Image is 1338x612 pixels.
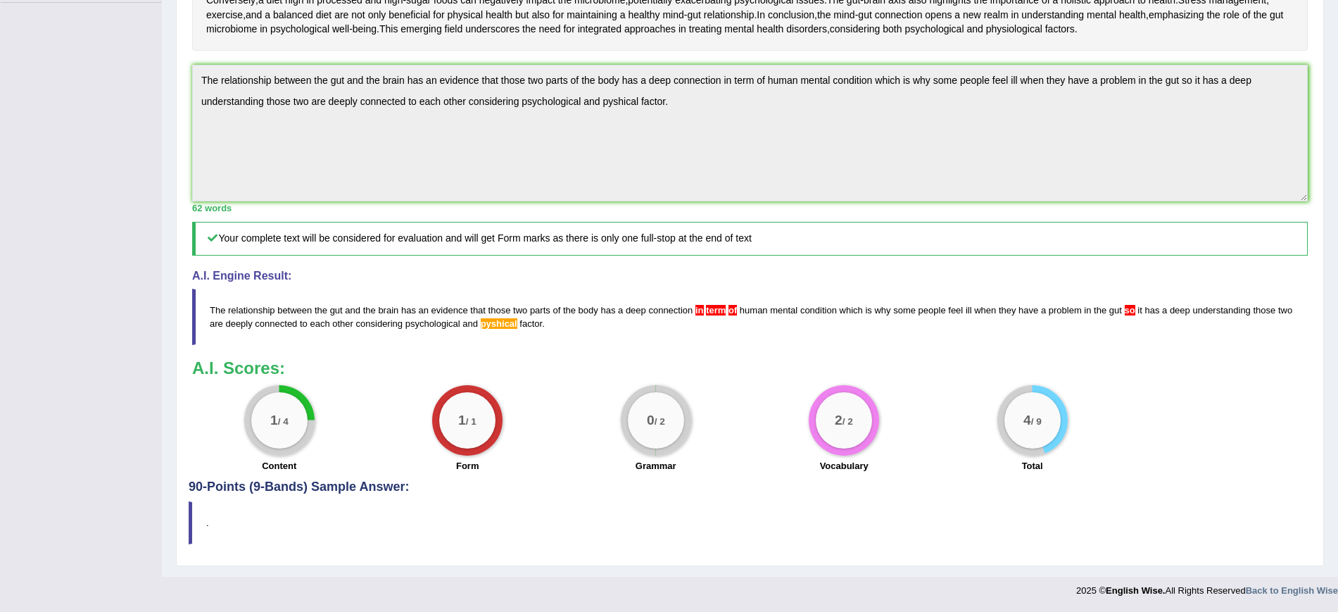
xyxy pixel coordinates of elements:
span: Click to see word definition [465,22,519,37]
span: Use a comma before ‘so’ if it connects two independent clauses (unless they are closely connected... [1122,305,1125,316]
small: / 9 [1030,416,1041,427]
span: Use a comma before ‘so’ if it connects two independent clauses (unless they are closely connected... [1125,305,1135,316]
big: 1 [270,413,278,428]
label: Vocabulary [820,459,869,473]
span: Click to see word definition [1087,8,1116,23]
span: Click to see word definition [578,22,621,37]
div: 2025 © All Rights Reserved [1076,577,1338,597]
span: a [1041,305,1046,316]
span: Click to see word definition [833,8,854,23]
span: Did you mean the commonly used phrase “in terms of”? [726,305,728,316]
span: Click to see word definition [332,22,349,37]
span: Click to see word definition [1223,8,1239,23]
span: Click to see word definition [368,8,386,23]
span: Click to see word definition [246,8,262,23]
span: the [1094,305,1106,316]
small: / 2 [654,416,664,427]
label: Content [262,459,296,473]
span: Click to see word definition [757,8,765,23]
span: Click to see word definition [689,22,722,37]
span: deep [626,305,646,316]
span: Click to see word definition [351,8,365,23]
span: Click to see word definition [830,22,881,37]
span: the [563,305,576,316]
span: those [1253,305,1275,316]
span: Click to see word definition [1045,22,1075,37]
span: an [419,305,429,316]
span: why [874,305,890,316]
span: Click to see word definition [1011,8,1019,23]
span: Click to see word definition [316,8,332,23]
span: it [1137,305,1142,316]
span: connected [255,318,297,329]
span: the [363,305,376,316]
span: two [1278,305,1292,316]
span: Click to see word definition [206,8,243,23]
span: Click to see word definition [567,8,617,23]
strong: Back to English Wise [1246,585,1338,596]
span: Click to see word definition [620,8,626,23]
span: gut [1109,305,1122,316]
span: Click to see word definition [875,8,923,23]
big: 4 [1023,413,1031,428]
span: Click to see word definition [265,8,270,23]
span: deeply [225,318,252,329]
span: which [840,305,863,316]
span: each [310,318,329,329]
span: Click to see word definition [724,22,754,37]
span: Click to see word definition [433,8,444,23]
span: connection [648,305,693,316]
span: brain [378,305,398,316]
span: other [332,318,353,329]
span: those [488,305,511,316]
span: Click to see word definition [334,8,348,23]
span: human [740,305,768,316]
blockquote: . [189,501,1311,544]
span: feel [948,305,963,316]
span: Click to see word definition [1242,8,1251,23]
span: have [1018,305,1038,316]
span: Click to see word definition [353,22,377,37]
span: a [618,305,623,316]
span: Click to see word definition [515,8,529,23]
span: has [600,305,615,316]
span: Click to see word definition [883,22,902,37]
small: / 4 [278,416,289,427]
big: 2 [835,413,842,428]
span: Click to see word definition [445,22,463,37]
blockquote: . [192,289,1308,345]
span: has [1144,305,1159,316]
span: Click to see word definition [986,22,1042,37]
span: body [579,305,598,316]
span: Click to see word definition [531,8,550,23]
span: to [300,318,308,329]
h5: Your complete text will be considered for evaluation and will get Form marks as there is only one... [192,222,1308,255]
span: understanding [1192,305,1250,316]
span: are [210,318,223,329]
span: Click to see word definition [389,8,430,23]
span: Click to see word definition [553,8,564,23]
span: relationship [228,305,275,316]
span: Click to see word definition [954,8,960,23]
span: Click to see word definition [904,22,964,37]
span: gut [330,305,343,316]
span: Click to see word definition [206,22,257,37]
span: a [1162,305,1167,316]
span: Did you mean the commonly used phrase “in terms of”? [695,305,704,316]
span: Click to see word definition [628,8,659,23]
label: Total [1022,459,1043,473]
span: The [210,305,225,316]
span: some [893,305,916,316]
span: problem [1049,305,1082,316]
span: Click to see word definition [448,8,484,23]
span: Click to see word definition [563,22,574,37]
span: two [513,305,527,316]
span: Click to see word definition [1254,8,1267,23]
span: evidence [431,305,468,316]
span: Click to see word definition [662,8,683,23]
span: mental [770,305,797,316]
b: A.I. Scores: [192,358,285,377]
span: between [277,305,312,316]
span: Click to see word definition [1206,8,1220,23]
span: Did you mean the commonly used phrase “in terms of”? [704,305,707,316]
